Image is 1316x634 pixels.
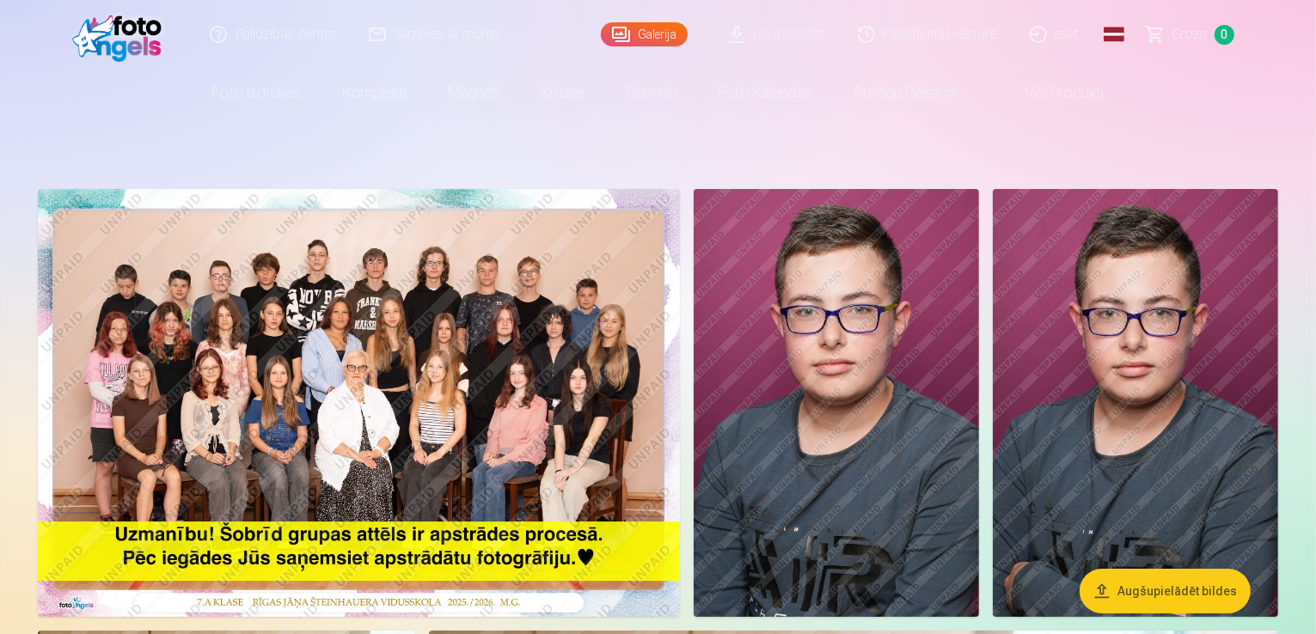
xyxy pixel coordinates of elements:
a: Foto izdrukas [192,69,322,117]
button: Augšupielādēt bildes [1080,569,1251,613]
span: 0 [1215,25,1234,45]
a: Suvenīri [607,69,698,117]
a: Visi produkti [977,69,1125,117]
span: Grozs [1172,24,1208,45]
a: Krūzes [521,69,607,117]
a: Foto kalendāri [698,69,833,117]
a: Atslēgu piekariņi [833,69,977,117]
a: Magnēti [428,69,521,117]
img: /fa1 [72,7,171,62]
a: Komplekti [322,69,428,117]
a: Galerija [601,22,688,46]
